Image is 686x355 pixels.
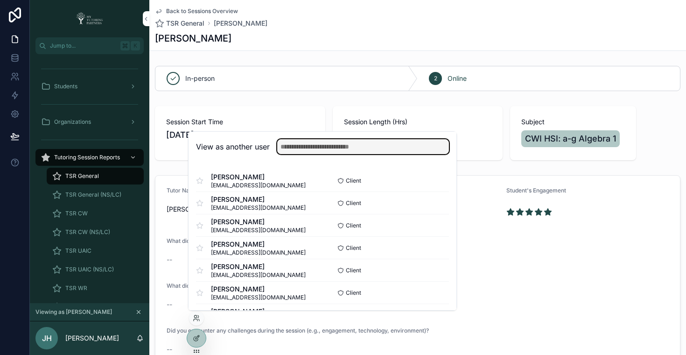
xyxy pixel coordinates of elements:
[344,128,492,142] span: 0.00
[167,237,289,244] span: What did you and the student work on [DATE]?
[47,261,144,278] a: TSR UAIC (NS/LC)
[65,210,88,217] span: TSR CW
[167,345,172,354] span: --
[65,284,87,292] span: TSR WR
[47,205,144,222] a: TSR CW
[35,37,144,54] button: Jump to...K
[35,114,144,130] a: Organizations
[54,154,120,161] span: Tutoring Session Reports
[211,204,306,212] span: [EMAIL_ADDRESS][DOMAIN_NAME]
[211,271,306,279] span: [EMAIL_ADDRESS][DOMAIN_NAME]
[167,187,198,194] span: Tutor Name
[50,42,117,50] span: Jump to...
[211,307,306,316] span: [PERSON_NAME]
[35,308,112,316] span: Viewing as [PERSON_NAME]
[521,117,625,127] span: Subject
[166,117,314,127] span: Session Start Time
[35,78,144,95] a: Students
[211,227,306,234] span: [EMAIL_ADDRESS][DOMAIN_NAME]
[65,228,110,236] span: TSR CW (NS/LC)
[65,191,121,199] span: TSR General (NS/LC)
[155,19,204,28] a: TSR General
[346,222,361,229] span: Client
[155,32,231,45] h1: [PERSON_NAME]
[47,280,144,297] a: TSR WR
[65,172,99,180] span: TSR General
[346,177,361,185] span: Client
[196,141,270,152] h2: View as another user
[211,182,306,189] span: [EMAIL_ADDRESS][DOMAIN_NAME]
[167,205,329,214] span: [PERSON_NAME]
[434,75,437,82] span: 2
[73,11,106,26] img: App logo
[54,83,77,90] span: Students
[211,262,306,271] span: [PERSON_NAME]
[30,54,149,303] div: scrollable content
[167,255,172,264] span: --
[211,284,306,294] span: [PERSON_NAME]
[47,242,144,259] a: TSR UAIC
[211,249,306,256] span: [EMAIL_ADDRESS][DOMAIN_NAME]
[211,172,306,182] span: [PERSON_NAME]
[167,300,172,309] span: --
[65,266,114,273] span: TSR UAIC (NS/LC)
[47,186,144,203] a: TSR General (NS/LC)
[47,224,144,241] a: TSR CW (NS/LC)
[344,117,492,127] span: Session Length (Hrs)
[214,19,267,28] a: [PERSON_NAME]
[211,195,306,204] span: [PERSON_NAME]
[166,19,204,28] span: TSR General
[346,244,361,252] span: Client
[346,199,361,207] span: Client
[47,168,144,185] a: TSR General
[185,74,215,83] span: In-person
[54,118,91,126] span: Organizations
[167,282,264,289] span: What did the student do well [DATE]?
[448,74,467,83] span: Online
[346,289,361,297] span: Client
[166,7,238,15] span: Back to Sessions Overview
[211,217,306,227] span: [PERSON_NAME]
[506,187,566,194] span: Student's Engagement
[65,334,119,343] p: [PERSON_NAME]
[42,333,52,344] span: JH
[35,149,144,166] a: Tutoring Session Reports
[346,267,361,274] span: Client
[132,42,139,50] span: K
[211,294,306,301] span: [EMAIL_ADDRESS][DOMAIN_NAME]
[211,240,306,249] span: [PERSON_NAME]
[155,7,238,15] a: Back to Sessions Overview
[166,128,314,142] span: [DATE] 10:00 AM
[65,247,91,255] span: TSR UAIC
[525,132,616,145] span: CWI HSI: a-g Algebra 1
[167,327,429,334] span: Did you encounter any challenges during the session (e.g., engagement, technology, environment)?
